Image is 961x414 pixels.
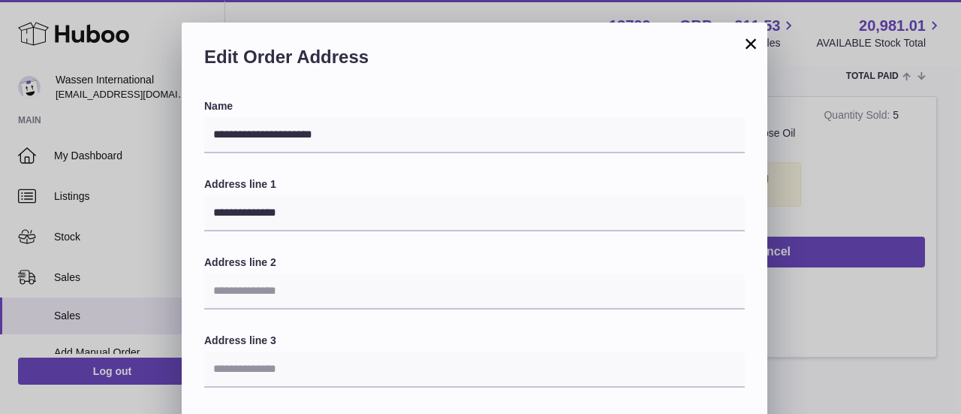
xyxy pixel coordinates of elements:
label: Address line 1 [204,177,745,192]
label: Name [204,99,745,113]
button: × [742,35,760,53]
h2: Edit Order Address [204,45,745,77]
label: Address line 3 [204,334,745,348]
label: Address line 2 [204,255,745,270]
